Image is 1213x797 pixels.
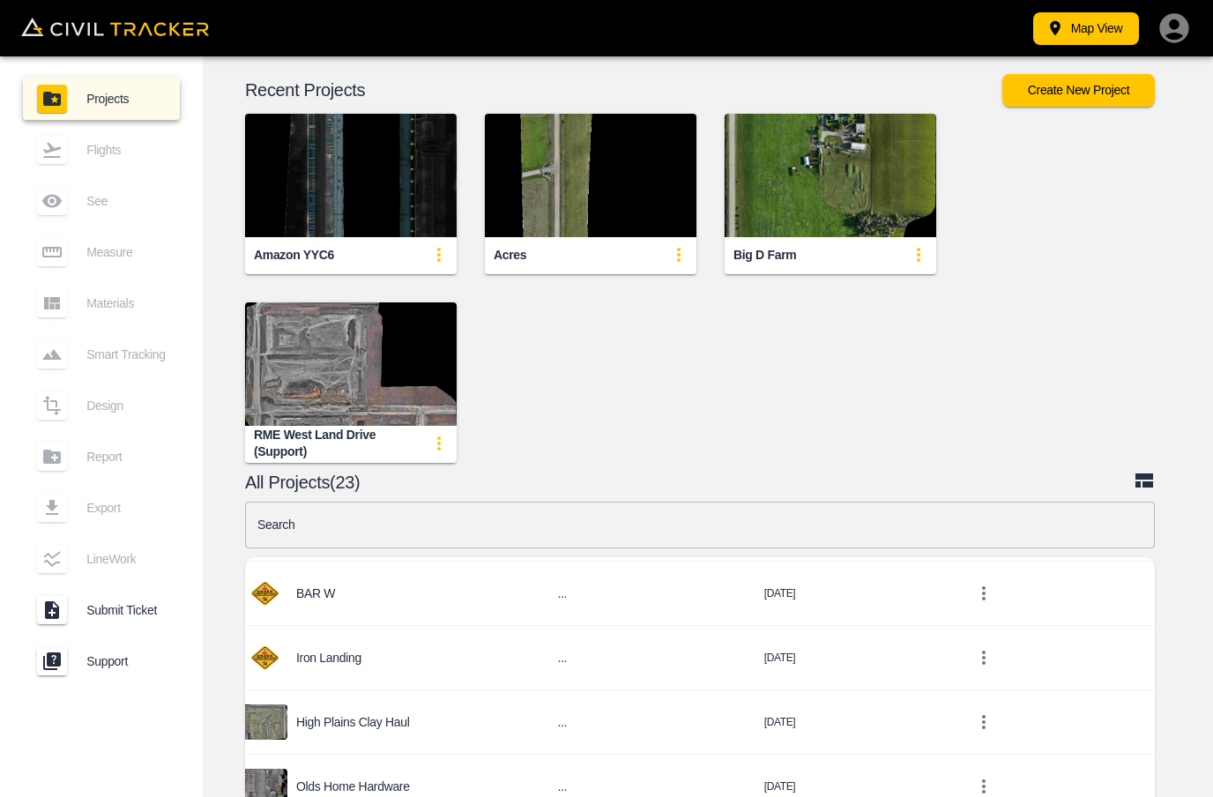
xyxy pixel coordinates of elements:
[750,690,953,755] td: [DATE]
[725,114,936,237] img: Big D Farm
[245,114,457,237] img: Amazon YYC6
[901,237,936,272] button: update-card-details
[242,576,287,611] img: project-image
[242,704,287,740] img: project-image
[421,426,457,461] button: update-card-details
[254,427,421,459] div: RME West Land Drive (Support)
[245,83,1002,97] p: Recent Projects
[296,586,335,600] p: BAR W
[86,603,166,617] span: Submit Ticket
[421,237,457,272] button: update-card-details
[485,114,696,237] img: Acres
[1002,74,1155,107] button: Create New Project
[558,711,736,734] h6: ...
[245,302,457,426] img: RME West Land Drive (Support)
[1033,12,1139,45] button: Map View
[750,626,953,690] td: [DATE]
[733,247,796,264] div: Big D Farm
[494,247,526,264] div: Acres
[23,640,180,682] a: Support
[86,92,166,106] span: Projects
[296,715,409,729] p: High Plains Clay Haul
[23,589,180,631] a: Submit Ticket
[245,475,1134,489] p: All Projects(23)
[86,654,166,668] span: Support
[750,562,953,626] td: [DATE]
[296,779,410,793] p: Olds Home Hardware
[296,651,361,665] p: Iron Landing
[23,78,180,120] a: Projects
[558,583,736,605] h6: ...
[558,647,736,669] h6: ...
[661,237,696,272] button: update-card-details
[254,247,334,264] div: Amazon YYC6
[21,18,209,37] img: Civil Tracker
[242,640,287,675] img: project-image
